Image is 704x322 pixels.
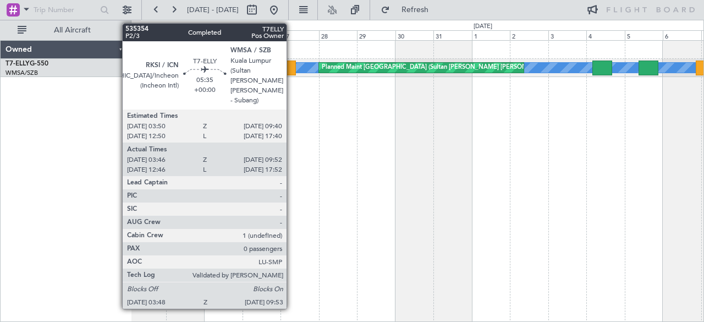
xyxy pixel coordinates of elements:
[34,2,97,18] input: Trip Number
[322,59,578,76] div: Planned Maint [GEOGRAPHIC_DATA] (Sultan [PERSON_NAME] [PERSON_NAME] - Subang)
[472,30,510,40] div: 1
[625,30,663,40] div: 5
[319,30,358,40] div: 28
[395,30,434,40] div: 30
[433,30,472,40] div: 31
[204,30,243,40] div: 25
[586,30,625,40] div: 4
[29,26,116,34] span: All Aircraft
[280,30,319,40] div: 27
[12,21,119,39] button: All Aircraft
[663,30,701,40] div: 6
[5,61,48,67] a: T7-ELLYG-550
[243,30,281,40] div: 26
[128,30,166,40] div: 23
[166,30,205,40] div: 24
[5,69,38,77] a: WMSA/SZB
[474,22,492,31] div: [DATE]
[357,30,395,40] div: 29
[133,22,152,31] div: [DATE]
[392,6,438,14] span: Refresh
[510,30,548,40] div: 2
[187,5,239,15] span: [DATE] - [DATE]
[376,1,442,19] button: Refresh
[548,30,587,40] div: 3
[5,61,30,67] span: T7-ELLY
